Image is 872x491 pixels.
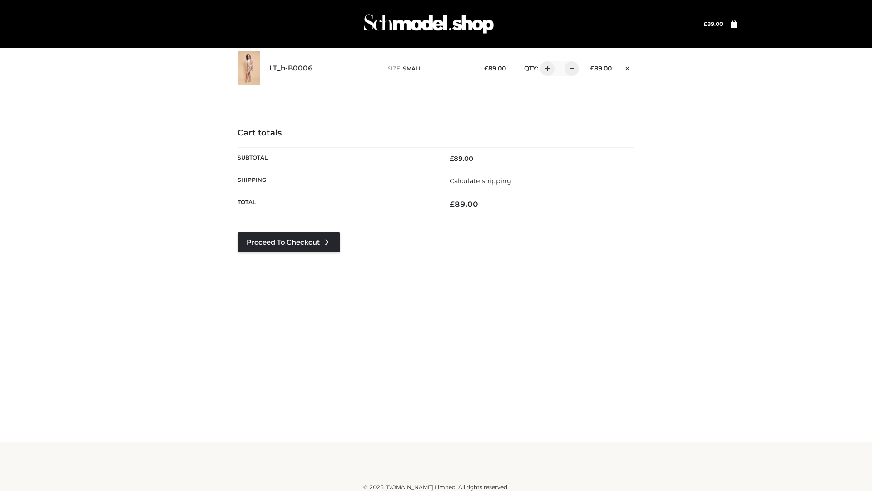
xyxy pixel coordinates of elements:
bdi: 89.00 [590,65,612,72]
th: Shipping [238,170,436,192]
span: £ [484,65,488,72]
span: £ [704,20,707,27]
p: size : [388,65,470,73]
img: Schmodel Admin 964 [361,6,497,42]
a: £89.00 [704,20,723,27]
h4: Cart totals [238,128,634,138]
span: £ [450,155,454,163]
bdi: 89.00 [450,155,473,163]
div: QTY: [515,61,576,76]
span: £ [450,200,455,209]
bdi: 89.00 [484,65,506,72]
span: SMALL [403,65,422,72]
a: Proceed to Checkout [238,232,340,252]
th: Total [238,192,436,216]
th: Subtotal [238,147,436,170]
bdi: 89.00 [704,20,723,27]
a: LT_b-B0006 [269,64,313,73]
span: £ [590,65,594,72]
a: Remove this item [621,61,634,73]
a: Calculate shipping [450,177,511,185]
bdi: 89.00 [450,200,478,209]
